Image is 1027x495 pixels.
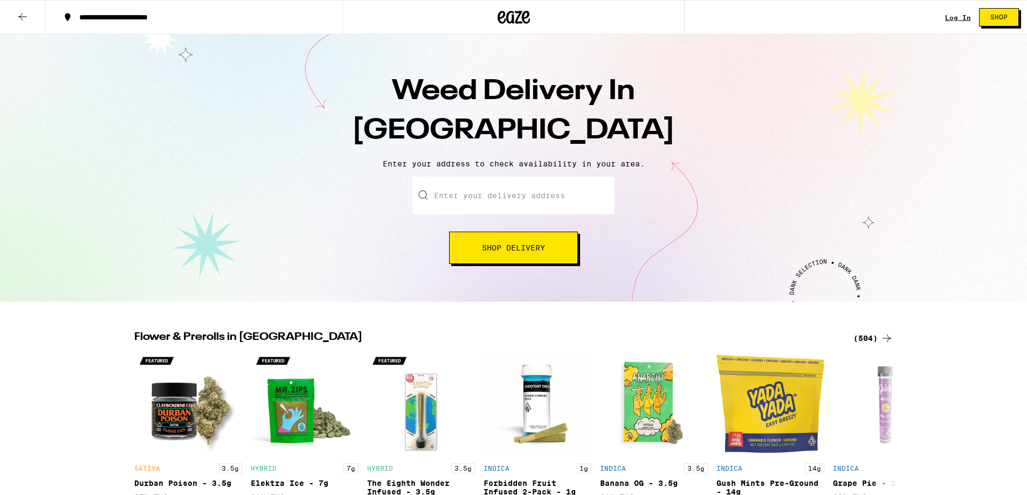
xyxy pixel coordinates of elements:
[716,465,742,472] p: INDICA
[134,479,242,487] div: Durban Poison - 3.5g
[833,479,941,487] div: Grape Pie - 1g
[716,350,824,458] img: Yada Yada - Gush Mints Pre-Ground - 14g
[367,465,393,472] p: HYBRID
[600,479,708,487] div: Banana OG - 3.5g
[805,463,824,473] p: 14g
[482,244,545,252] span: Shop Delivery
[343,463,359,473] p: 7g
[251,479,359,487] div: Elektra Ice - 7g
[979,8,1019,26] button: Shop
[484,465,509,472] p: INDICA
[990,14,1008,20] span: Shop
[134,332,840,345] h2: Flower & Prerolls in [GEOGRAPHIC_DATA]
[134,350,242,458] img: Claybourne Co. - Durban Poison - 3.5g
[325,72,702,151] h1: Weed Delivery In
[251,465,277,472] p: HYBRID
[600,465,626,472] p: INDICA
[484,350,591,458] img: Everyday - Forbidden Fruit Infused 2-Pack - 1g
[684,463,708,473] p: 3.5g
[11,159,1016,168] p: Enter your address to check availability in your area.
[134,465,160,472] p: SATIVA
[352,117,675,145] span: [GEOGRAPHIC_DATA]
[853,332,893,345] a: (504)
[367,350,475,458] img: Froot - The Eighth Wonder Infused - 3.5g
[600,350,708,458] img: Anarchy - Banana OG - 3.5g
[449,232,578,264] button: Shop Delivery
[218,463,242,473] p: 3.5g
[412,177,615,214] input: Enter your delivery address
[945,14,971,21] div: Log In
[251,350,359,458] img: Mr. Zips - Elektra Ice - 7g
[833,465,859,472] p: INDICA
[451,463,475,473] p: 3.5g
[576,463,591,473] p: 1g
[833,350,941,458] img: Gelato - Grape Pie - 1g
